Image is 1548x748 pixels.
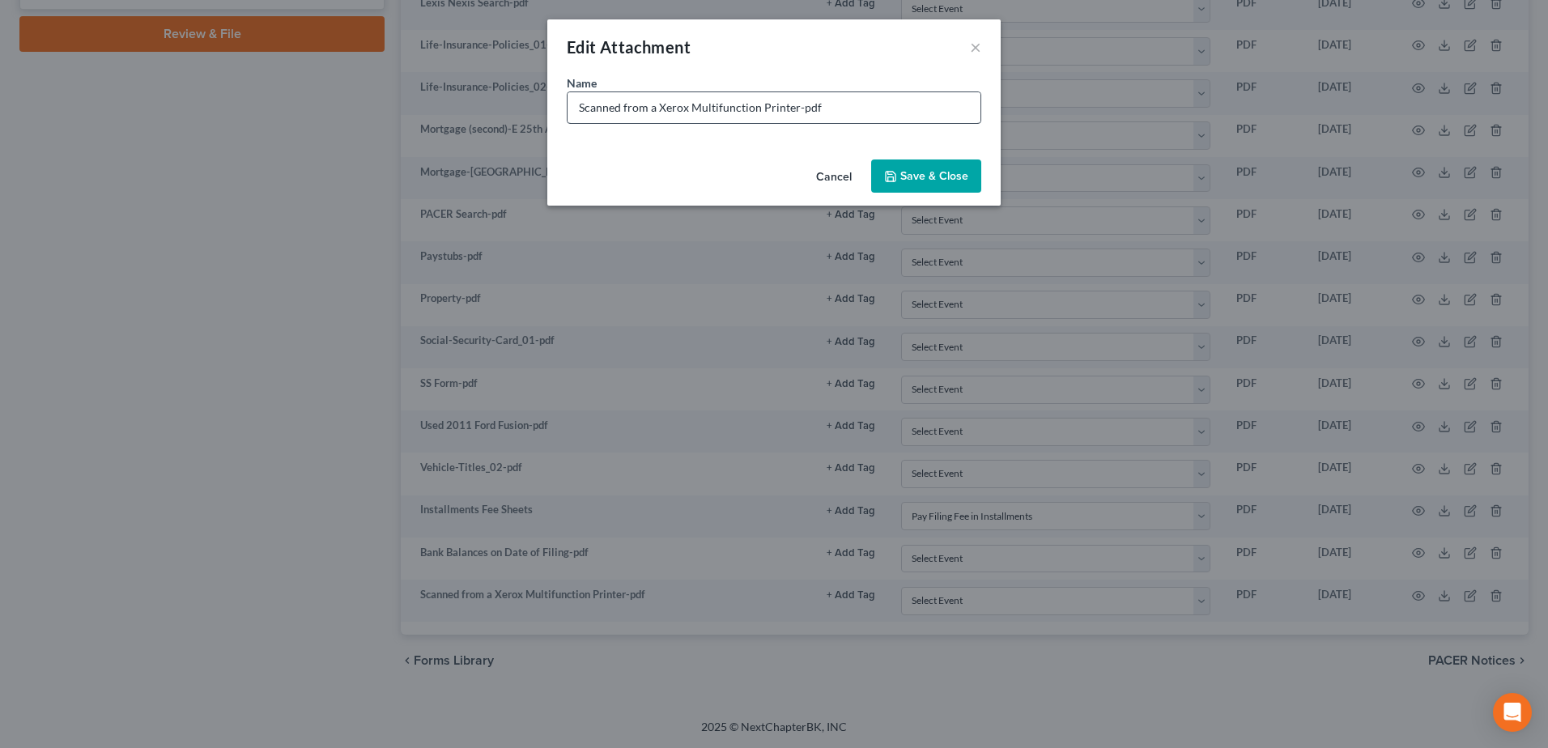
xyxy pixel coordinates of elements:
[600,37,691,57] span: Attachment
[567,76,597,90] span: Name
[970,37,981,57] button: ×
[567,37,597,57] span: Edit
[1493,693,1532,732] div: Open Intercom Messenger
[871,159,981,193] button: Save & Close
[803,161,865,193] button: Cancel
[568,92,980,123] input: Enter name...
[900,169,968,183] span: Save & Close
